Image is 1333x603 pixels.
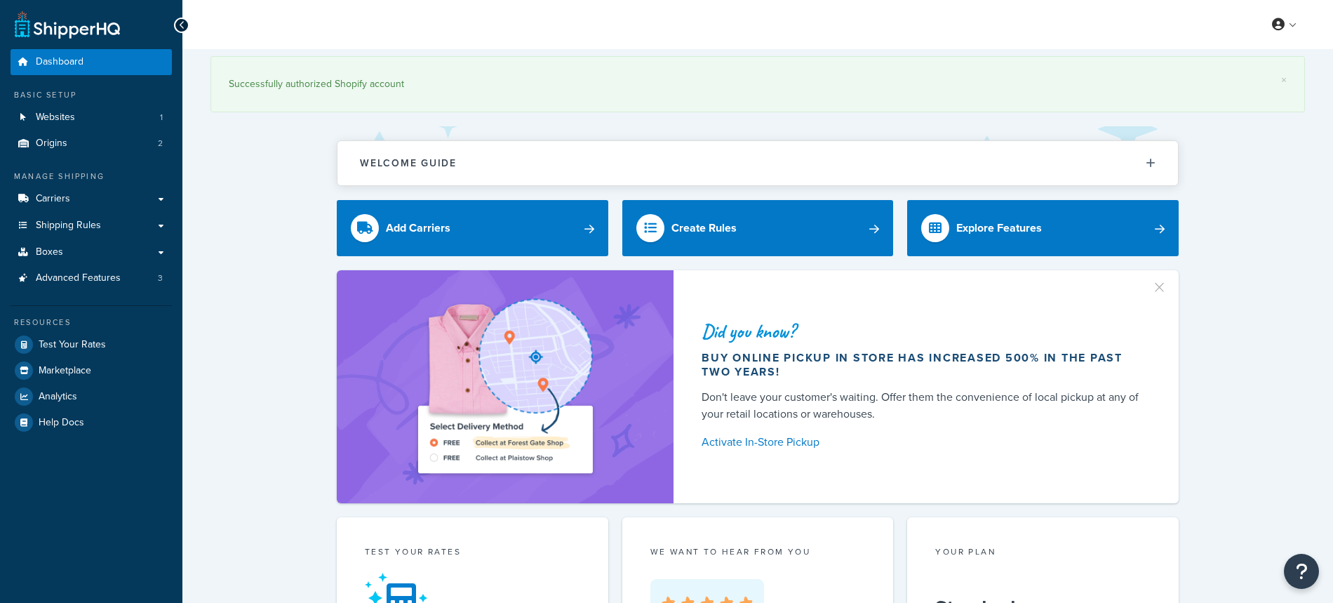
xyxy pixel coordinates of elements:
[1284,554,1319,589] button: Open Resource Center
[11,171,172,183] div: Manage Shipping
[337,200,608,256] a: Add Carriers
[158,138,163,150] span: 2
[11,105,172,131] a: Websites1
[11,105,172,131] li: Websites
[671,218,737,238] div: Create Rules
[39,391,77,403] span: Analytics
[702,322,1145,341] div: Did you know?
[650,545,866,558] p: we want to hear from you
[1281,74,1287,86] a: ×
[11,239,172,265] a: Boxes
[39,339,106,351] span: Test Your Rates
[907,200,1179,256] a: Explore Features
[702,389,1145,423] div: Don't leave your customer's waiting. Offer them the convenience of local pickup at any of your re...
[39,365,91,377] span: Marketplace
[11,265,172,291] li: Advanced Features
[360,158,457,168] h2: Welcome Guide
[36,220,101,232] span: Shipping Rules
[11,317,172,329] div: Resources
[36,193,70,205] span: Carriers
[39,417,84,429] span: Help Docs
[935,545,1151,562] div: Your Plan
[36,56,83,68] span: Dashboard
[11,89,172,101] div: Basic Setup
[11,213,172,239] a: Shipping Rules
[378,291,632,482] img: ad-shirt-map-b0359fc47e01cab431d101c4b569394f6a03f54285957d908178d52f29eb9668.png
[36,112,75,124] span: Websites
[11,265,172,291] a: Advanced Features3
[702,432,1145,452] a: Activate In-Store Pickup
[337,141,1178,185] button: Welcome Guide
[702,351,1145,379] div: Buy online pickup in store has increased 500% in the past two years!
[11,384,172,409] a: Analytics
[11,332,172,357] a: Test Your Rates
[158,272,163,284] span: 3
[160,112,163,124] span: 1
[11,49,172,75] a: Dashboard
[11,131,172,157] li: Origins
[36,246,63,258] span: Boxes
[11,410,172,435] a: Help Docs
[386,218,450,238] div: Add Carriers
[36,272,121,284] span: Advanced Features
[11,358,172,383] a: Marketplace
[11,131,172,157] a: Origins2
[11,186,172,212] a: Carriers
[956,218,1042,238] div: Explore Features
[36,138,67,150] span: Origins
[622,200,894,256] a: Create Rules
[365,545,580,562] div: Test your rates
[229,74,1287,94] div: Successfully authorized Shopify account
